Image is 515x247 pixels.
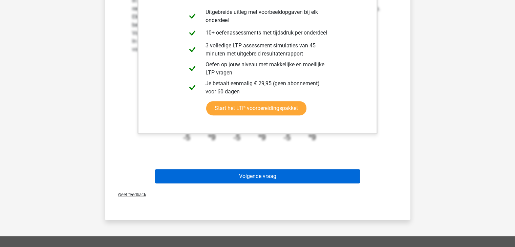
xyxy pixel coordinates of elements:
span: Geef feedback [113,192,146,197]
button: Volgende vraag [155,169,360,183]
tspan: -5 [183,133,190,142]
tspan: -5 [283,133,291,142]
tspan: -5 [233,133,240,142]
a: Start het LTP voorbereidingspakket [206,101,306,115]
